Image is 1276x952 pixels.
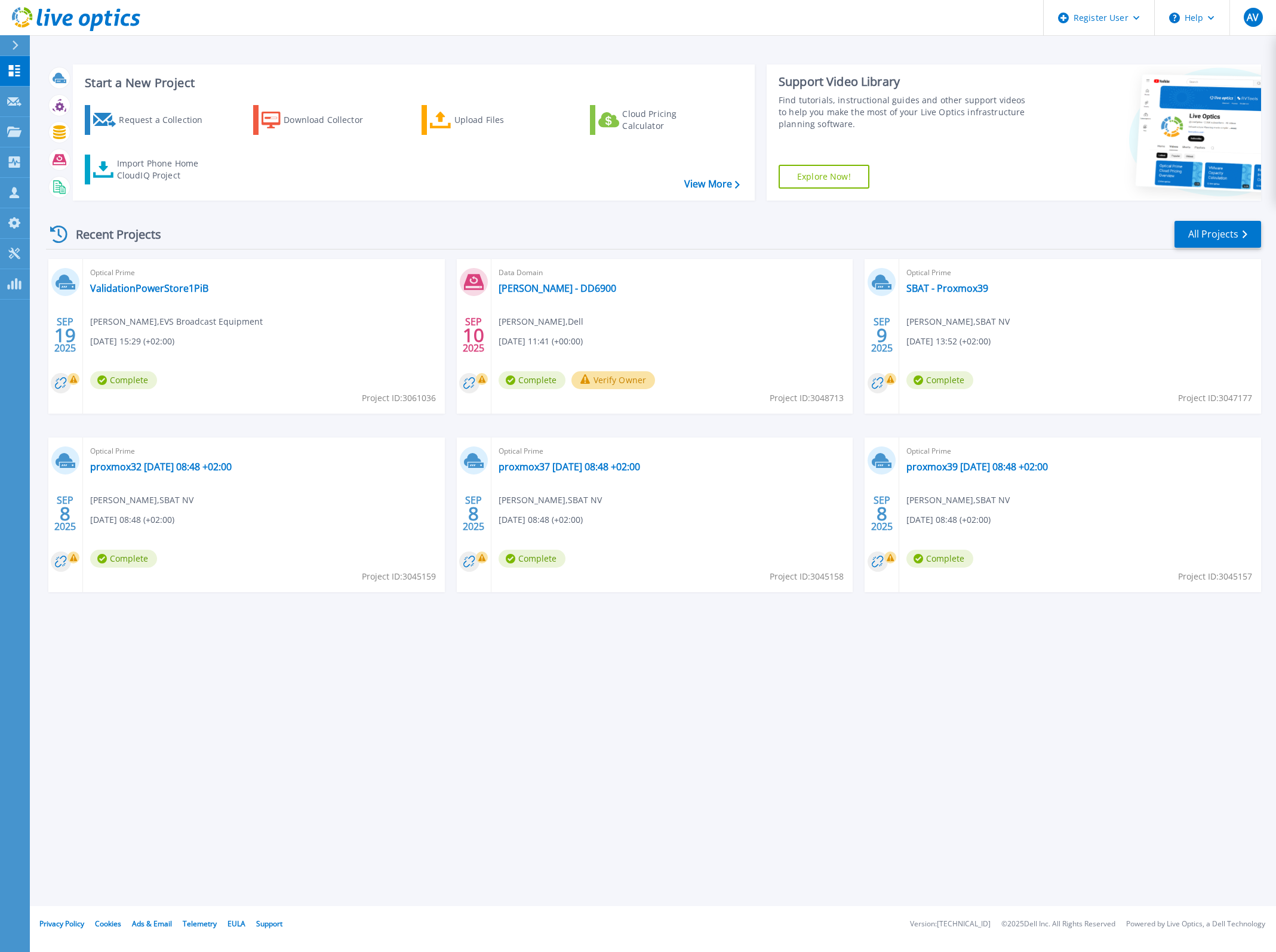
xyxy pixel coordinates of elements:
[779,94,1032,130] div: Find tutorials, instructional guides and other support videos to help you make the most of your L...
[95,919,121,929] a: Cookies
[468,509,479,519] span: 8
[622,108,718,132] div: Cloud Pricing Calculator
[1174,221,1261,248] a: All Projects
[1178,570,1252,583] span: Project ID: 3045157
[422,105,555,135] a: Upload Files
[90,513,174,526] span: [DATE] 08:48 (+02:00)
[906,550,973,568] span: Complete
[454,108,550,132] div: Upload Files
[463,330,484,340] span: 10
[906,266,1254,279] span: Optical Prime
[779,165,869,189] a: Explore Now!
[90,282,208,294] a: ValidationPowerStore1PiB
[906,513,991,526] span: [DATE] 08:48 (+02:00)
[1247,13,1259,22] span: AV
[877,330,887,340] span: 9
[906,371,973,389] span: Complete
[54,313,76,357] div: SEP 2025
[571,371,656,389] button: Verify Owner
[590,105,723,135] a: Cloud Pricing Calculator
[284,108,379,132] div: Download Collector
[910,920,991,928] li: Version: [TECHNICAL_ID]
[90,550,157,568] span: Complete
[90,461,232,473] a: proxmox32 [DATE] 08:48 +02:00
[906,335,991,348] span: [DATE] 13:52 (+02:00)
[877,509,887,519] span: 8
[770,570,844,583] span: Project ID: 3045158
[362,570,436,583] span: Project ID: 3045159
[906,445,1254,458] span: Optical Prime
[85,105,218,135] a: Request a Collection
[499,335,583,348] span: [DATE] 11:41 (+00:00)
[183,919,217,929] a: Telemetry
[906,461,1048,473] a: proxmox39 [DATE] 08:48 +02:00
[499,371,565,389] span: Complete
[499,445,846,458] span: Optical Prime
[906,282,988,294] a: SBAT - Proxmox39
[770,392,844,405] span: Project ID: 3048713
[46,220,177,249] div: Recent Projects
[1001,920,1115,928] li: © 2025 Dell Inc. All Rights Reserved
[54,330,76,340] span: 19
[54,492,76,535] div: SEP 2025
[499,494,602,507] span: [PERSON_NAME] , SBAT NV
[1178,392,1252,405] span: Project ID: 3047177
[132,919,172,929] a: Ads & Email
[871,492,893,535] div: SEP 2025
[1126,920,1265,928] li: Powered by Live Optics, a Dell Technology
[39,919,84,929] a: Privacy Policy
[90,494,193,507] span: [PERSON_NAME] , SBAT NV
[227,919,245,929] a: EULA
[117,158,210,181] div: Import Phone Home CloudIQ Project
[362,392,436,405] span: Project ID: 3061036
[871,313,893,357] div: SEP 2025
[462,313,485,357] div: SEP 2025
[499,282,616,294] a: [PERSON_NAME] - DD6900
[90,371,157,389] span: Complete
[499,461,640,473] a: proxmox37 [DATE] 08:48 +02:00
[499,266,846,279] span: Data Domain
[90,335,174,348] span: [DATE] 15:29 (+02:00)
[684,178,740,190] a: View More
[462,492,485,535] div: SEP 2025
[906,494,1010,507] span: [PERSON_NAME] , SBAT NV
[60,509,70,519] span: 8
[253,105,386,135] a: Download Collector
[499,550,565,568] span: Complete
[90,266,438,279] span: Optical Prime
[906,315,1010,328] span: [PERSON_NAME] , SBAT NV
[499,315,583,328] span: [PERSON_NAME] , Dell
[256,919,282,929] a: Support
[119,108,214,132] div: Request a Collection
[90,315,263,328] span: [PERSON_NAME] , EVS Broadcast Equipment
[90,445,438,458] span: Optical Prime
[85,76,739,90] h3: Start a New Project
[499,513,583,526] span: [DATE] 08:48 (+02:00)
[779,74,1032,90] div: Support Video Library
